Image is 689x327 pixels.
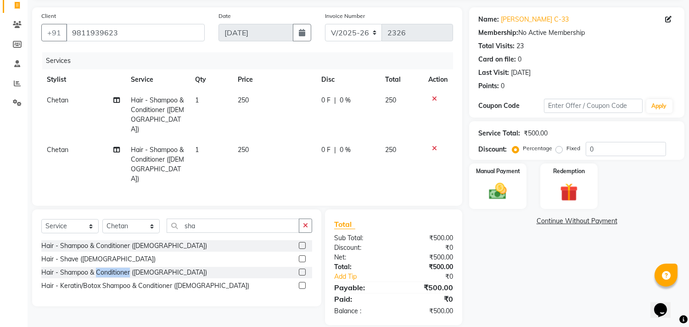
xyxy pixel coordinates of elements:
[195,96,199,104] span: 1
[334,96,336,105] span: |
[478,28,518,38] div: Membership:
[327,243,394,253] div: Discount:
[327,306,394,316] div: Balance :
[41,24,67,41] button: +91
[325,12,365,20] label: Invoice Number
[131,146,184,183] span: Hair - Shampoo & Conditioner ([DEMOGRAPHIC_DATA])
[125,69,190,90] th: Service
[394,243,460,253] div: ₹0
[394,282,460,293] div: ₹500.00
[41,241,207,251] div: Hair - Shampoo & Conditioner ([DEMOGRAPHIC_DATA])
[483,181,512,202] img: _cash.svg
[423,69,453,90] th: Action
[478,28,675,38] div: No Active Membership
[553,167,585,175] label: Redemption
[646,99,672,113] button: Apply
[334,145,336,155] span: |
[394,306,460,316] div: ₹500.00
[41,268,207,277] div: Hair - Shampoo & Conditioner ([DEMOGRAPHIC_DATA])
[232,69,315,90] th: Price
[478,55,516,64] div: Card on file:
[218,12,231,20] label: Date
[316,69,380,90] th: Disc
[66,24,205,41] input: Search by Name/Mobile/Email/Code
[327,272,405,282] a: Add Tip
[650,290,680,318] iframe: chat widget
[566,144,580,152] label: Fixed
[511,68,531,78] div: [DATE]
[327,253,394,262] div: Net:
[478,129,520,138] div: Service Total:
[321,145,330,155] span: 0 F
[501,81,504,91] div: 0
[523,144,552,152] label: Percentage
[478,101,544,111] div: Coupon Code
[321,96,330,105] span: 0 F
[478,41,515,51] div: Total Visits:
[478,68,509,78] div: Last Visit:
[238,146,249,154] span: 250
[41,281,249,291] div: Hair - Keratin/Botox Shampoo & Conditioner ([DEMOGRAPHIC_DATA])
[405,272,460,282] div: ₹0
[478,81,499,91] div: Points:
[327,293,394,304] div: Paid:
[524,129,548,138] div: ₹500.00
[471,216,683,226] a: Continue Without Payment
[41,254,156,264] div: Hair - Shave ([DEMOGRAPHIC_DATA])
[327,233,394,243] div: Sub Total:
[394,233,460,243] div: ₹500.00
[501,15,569,24] a: [PERSON_NAME] C-33
[327,262,394,272] div: Total:
[544,99,642,113] input: Enter Offer / Coupon Code
[518,55,521,64] div: 0
[394,262,460,272] div: ₹500.00
[327,282,394,293] div: Payable:
[42,52,460,69] div: Services
[131,96,184,133] span: Hair - Shampoo & Conditioner ([DEMOGRAPHIC_DATA])
[334,220,355,229] span: Total
[47,96,68,104] span: Chetan
[478,145,507,154] div: Discount:
[476,167,520,175] label: Manual Payment
[47,146,68,154] span: Chetan
[340,145,351,155] span: 0 %
[167,219,299,233] input: Search or Scan
[478,15,499,24] div: Name:
[41,69,125,90] th: Stylist
[340,96,351,105] span: 0 %
[394,293,460,304] div: ₹0
[394,253,460,262] div: ₹500.00
[195,146,199,154] span: 1
[385,146,396,154] span: 250
[41,12,56,20] label: Client
[385,96,396,104] span: 250
[238,96,249,104] span: 250
[516,41,524,51] div: 23
[555,181,583,203] img: _gift.svg
[380,69,423,90] th: Total
[190,69,232,90] th: Qty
